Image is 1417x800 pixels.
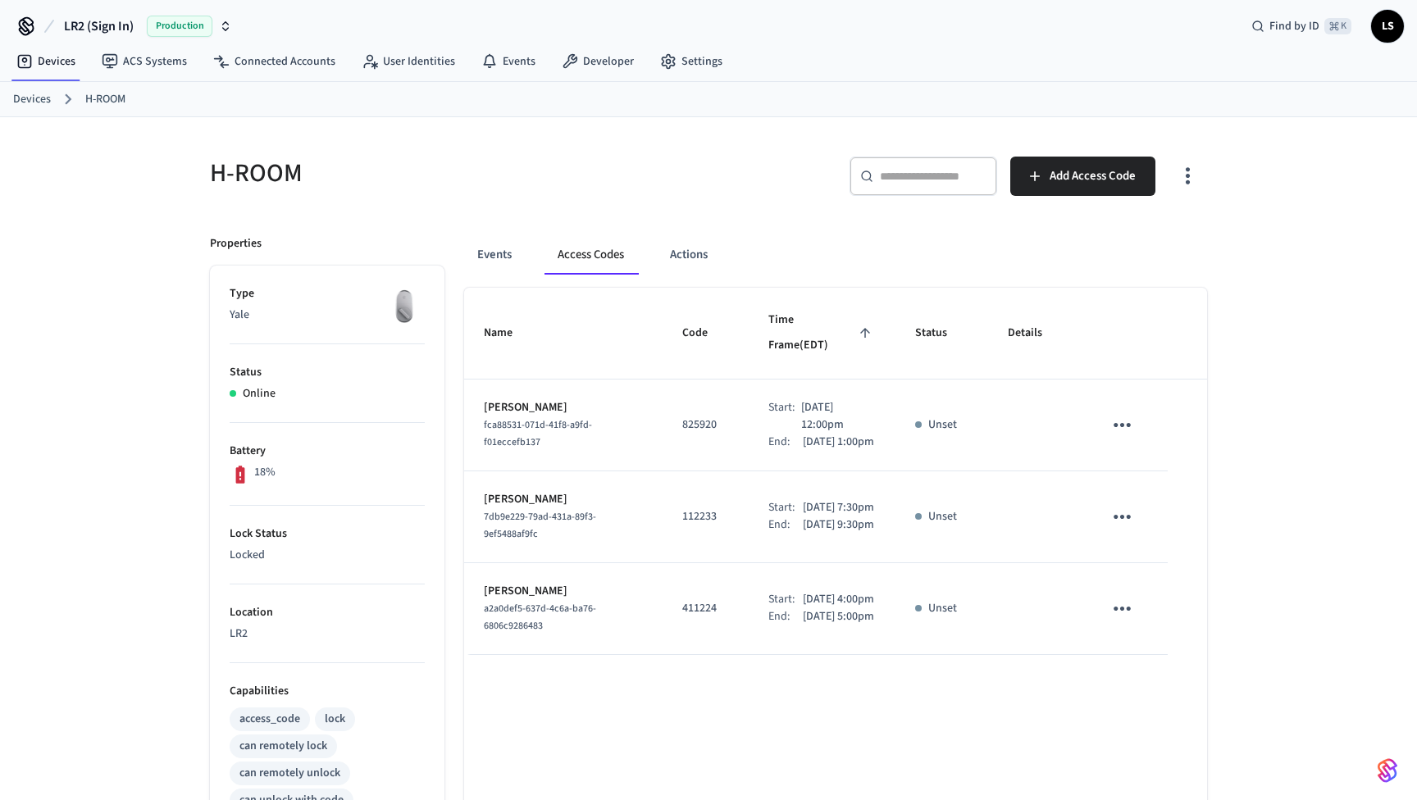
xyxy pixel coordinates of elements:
p: Unset [928,416,957,434]
span: Status [915,320,968,346]
p: [PERSON_NAME] [484,399,643,416]
button: Access Codes [544,235,637,275]
p: Unset [928,508,957,525]
a: Connected Accounts [200,47,349,76]
button: Events [464,235,525,275]
p: Online [243,385,276,402]
p: [DATE] 1:00pm [803,434,874,451]
span: Time Frame(EDT) [768,307,876,359]
button: Add Access Code [1010,157,1155,196]
span: fca88531-071d-41f8-a9fd-f01eccefb137 [484,418,592,449]
a: Devices [13,91,51,108]
span: Name [484,320,534,346]
a: H-ROOM [85,91,125,108]
a: Events [468,47,549,76]
span: a2a0def5-637d-4c6a-ba76-6806c9286483 [484,602,596,633]
p: [PERSON_NAME] [484,583,643,600]
span: 7db9e229-79ad-431a-89f3-9ef5488af9fc [484,510,596,541]
div: End: [768,608,803,625]
span: ⌘ K [1324,18,1351,34]
a: Devices [3,47,89,76]
div: access_code [239,711,300,728]
button: Actions [657,235,721,275]
p: Type [230,285,425,302]
p: [DATE] 5:00pm [803,608,874,625]
p: Location [230,604,425,621]
p: Locked [230,547,425,564]
div: ant example [464,235,1207,275]
a: Developer [549,47,647,76]
img: SeamLogoGradient.69752ec5.svg [1378,757,1397,784]
p: 18% [254,464,276,481]
div: Find by ID⌘ K [1238,11,1365,41]
p: Status [230,364,425,381]
p: Unset [928,600,957,617]
p: 411224 [682,600,729,617]
p: Battery [230,443,425,460]
span: Find by ID [1269,18,1319,34]
div: lock [325,711,345,728]
span: Production [147,16,212,37]
p: [DATE] 9:30pm [803,516,874,534]
p: Capabilities [230,683,425,700]
a: Settings [647,47,736,76]
span: LS [1373,11,1402,41]
p: 112233 [682,508,729,525]
span: Details [1008,320,1064,346]
div: Start: [768,499,803,516]
a: User Identities [349,47,468,76]
p: Lock Status [230,525,425,543]
p: [DATE] 4:00pm [803,591,874,608]
div: End: [768,516,803,534]
a: ACS Systems [89,47,200,76]
span: Add Access Code [1050,166,1136,187]
div: Start: [768,399,801,434]
p: [PERSON_NAME] [484,491,643,508]
p: Properties [210,235,262,252]
img: August Wifi Smart Lock 3rd Gen, Silver, Front [384,285,425,326]
p: [DATE] 12:00pm [801,399,875,434]
div: can remotely unlock [239,765,340,782]
p: Yale [230,307,425,324]
p: 825920 [682,416,729,434]
table: sticky table [464,288,1207,655]
div: can remotely lock [239,738,327,755]
h5: H-ROOM [210,157,699,190]
span: LR2 (Sign In) [64,16,134,36]
div: End: [768,434,803,451]
p: LR2 [230,625,425,643]
button: LS [1371,10,1404,43]
span: Code [682,320,729,346]
p: [DATE] 7:30pm [803,499,874,516]
div: Start: [768,591,803,608]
